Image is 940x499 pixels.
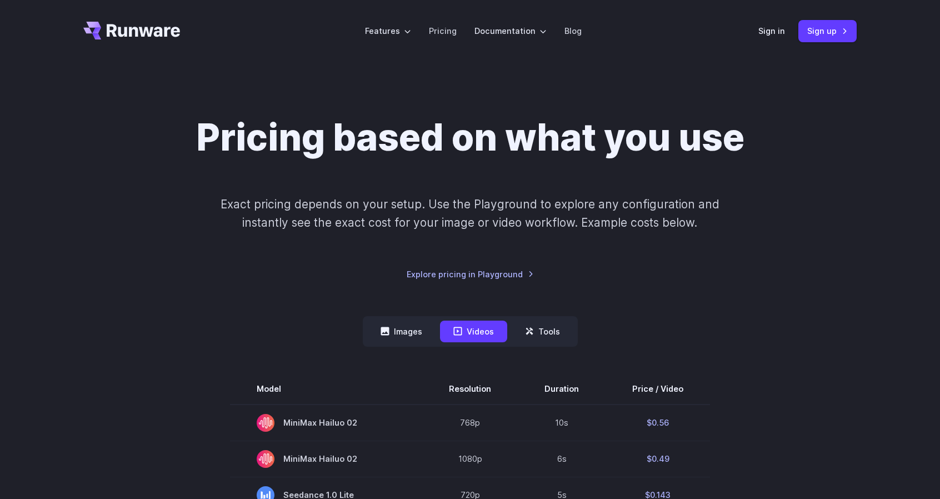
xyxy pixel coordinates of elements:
[422,373,518,405] th: Resolution
[564,24,582,37] a: Blog
[512,321,573,342] button: Tools
[407,268,534,281] a: Explore pricing in Playground
[230,373,422,405] th: Model
[606,405,710,441] td: $0.56
[367,321,436,342] button: Images
[257,450,396,468] span: MiniMax Hailuo 02
[422,405,518,441] td: 768p
[196,116,744,159] h1: Pricing based on what you use
[758,24,785,37] a: Sign in
[798,20,857,42] a: Sign up
[422,441,518,477] td: 1080p
[518,441,606,477] td: 6s
[440,321,507,342] button: Videos
[257,414,396,432] span: MiniMax Hailuo 02
[606,373,710,405] th: Price / Video
[518,373,606,405] th: Duration
[365,24,411,37] label: Features
[429,24,457,37] a: Pricing
[474,24,547,37] label: Documentation
[518,405,606,441] td: 10s
[606,441,710,477] td: $0.49
[199,195,741,232] p: Exact pricing depends on your setup. Use the Playground to explore any configuration and instantl...
[83,22,180,39] a: Go to /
